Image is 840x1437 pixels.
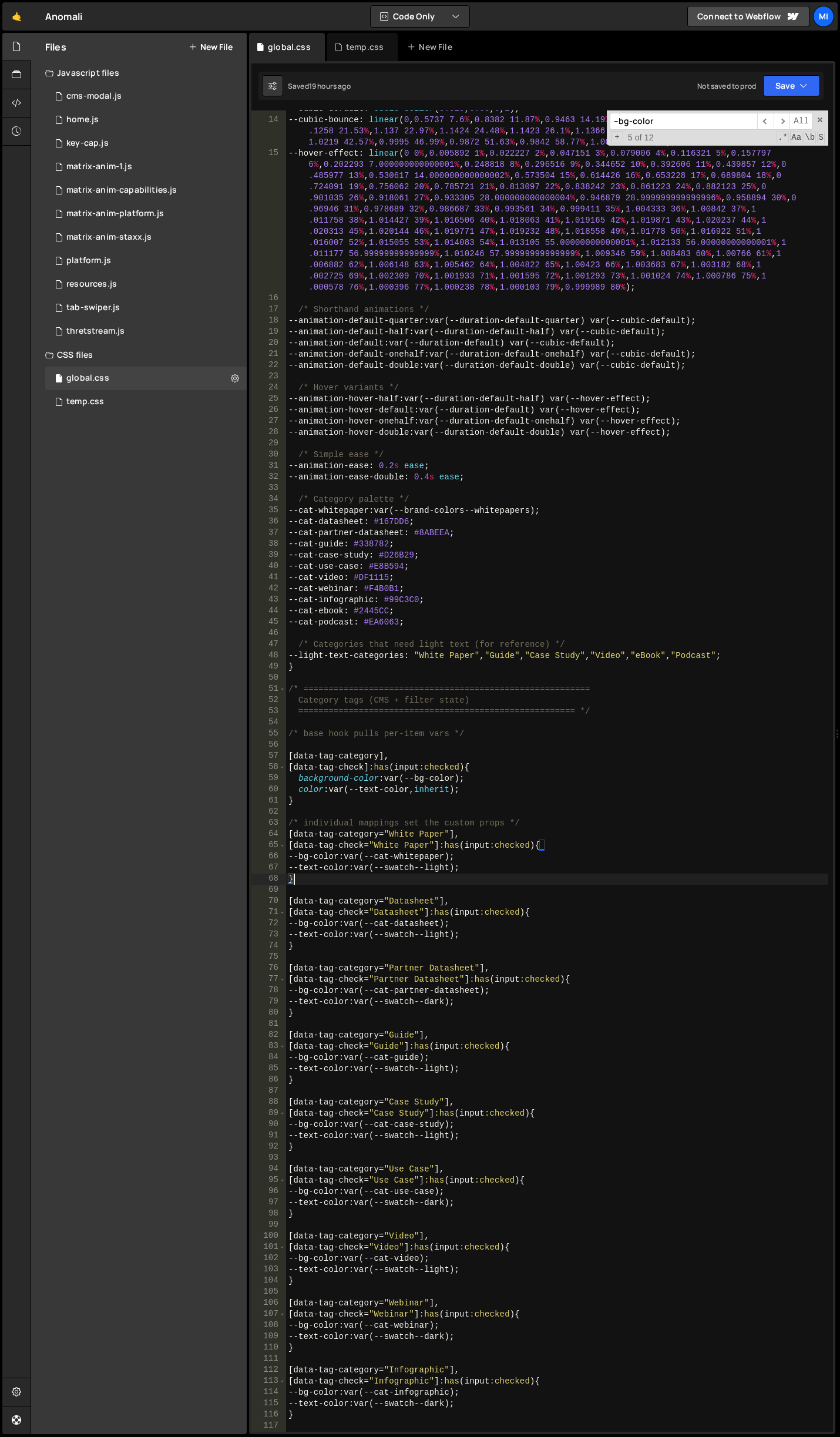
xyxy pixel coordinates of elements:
div: 96 [251,1186,286,1197]
button: Code Only [371,6,469,27]
div: 50 [251,673,286,684]
div: 53 [251,706,286,717]
div: 66 [251,851,286,862]
div: 116 [251,1409,286,1421]
a: 🤙 [2,2,31,31]
div: 35 [251,505,286,516]
span: Whole Word Search [804,132,816,143]
div: 31 [251,461,286,472]
a: Connect to Webflow [687,6,809,27]
div: 78 [251,985,286,996]
div: 89 [251,1108,286,1119]
div: 113 [251,1376,286,1387]
div: 15093/44497.js [45,179,247,202]
div: 38 [251,539,286,550]
div: global.css [66,373,109,384]
div: 108 [251,1320,286,1331]
div: cms-modal.js [66,91,122,102]
div: 83 [251,1041,286,1052]
span: Toggle Replace mode [611,131,623,143]
div: 25 [251,394,286,405]
div: thretstream.js [66,326,125,337]
div: 55 [251,728,286,740]
div: 105 [251,1287,286,1298]
div: 64 [251,829,286,840]
div: 46 [251,628,286,639]
div: 84 [251,1052,286,1063]
div: 95 [251,1175,286,1186]
div: 76 [251,963,286,974]
div: 99 [251,1220,286,1231]
div: 32 [251,472,286,483]
div: 111 [251,1354,286,1365]
span: ​ [774,113,790,130]
div: Mi [813,6,834,27]
div: 62 [251,807,286,818]
div: 15 [251,148,286,293]
span: ​ [757,113,774,130]
div: 117 [251,1421,286,1432]
div: 69 [251,885,286,896]
div: 15093/44024.js [45,249,247,273]
div: 57 [251,751,286,762]
div: 58 [251,762,286,773]
div: 19 hours ago [309,81,351,91]
div: 40 [251,561,286,572]
div: 26 [251,405,286,416]
div: 39 [251,550,286,561]
button: Save [763,75,820,96]
div: 86 [251,1075,286,1086]
button: New File [189,42,233,52]
div: 33 [251,483,286,494]
div: 101 [251,1242,286,1253]
div: Saved [288,81,351,91]
span: Alt-Enter [789,113,813,130]
div: 49 [251,662,286,673]
div: 18 [251,315,286,327]
div: 15093/44560.js [45,226,247,249]
div: 21 [251,349,286,360]
div: 15093/44053.js [45,296,247,320]
div: 80 [251,1008,286,1019]
div: 93 [251,1153,286,1164]
div: 15093/42555.js [45,320,247,343]
div: 61 [251,795,286,807]
div: New File [407,41,456,53]
div: 75 [251,952,286,963]
div: 15093/39455.css [45,367,247,390]
div: 110 [251,1342,286,1354]
div: 67 [251,862,286,874]
div: 115 [251,1398,286,1409]
div: matrix-anim-1.js [66,162,132,172]
div: global.css [268,41,311,53]
div: 30 [251,449,286,461]
div: 63 [251,818,286,829]
div: key-cap.js [66,138,109,149]
div: 92 [251,1141,286,1153]
div: 97 [251,1197,286,1208]
div: Javascript files [31,61,247,85]
div: 88 [251,1097,286,1108]
div: 109 [251,1331,286,1342]
div: platform.js [66,256,111,266]
div: 37 [251,528,286,539]
div: 77 [251,974,286,985]
div: 47 [251,639,286,650]
div: 15093/43289.js [45,108,247,132]
div: 15093/44488.js [45,132,247,155]
h2: Files [45,41,66,53]
div: CSS files [31,343,247,367]
div: 56 [251,740,286,751]
span: RegExp Search [777,132,789,143]
div: 34 [251,494,286,505]
div: 51 [251,684,286,695]
div: 28 [251,427,286,438]
div: 90 [251,1119,286,1130]
div: resources.js [66,279,117,290]
div: 107 [251,1309,286,1320]
div: 82 [251,1030,286,1041]
div: 44 [251,606,286,617]
div: 27 [251,416,286,427]
div: tab-swiper.js [66,303,120,313]
div: temp.css [346,41,384,53]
